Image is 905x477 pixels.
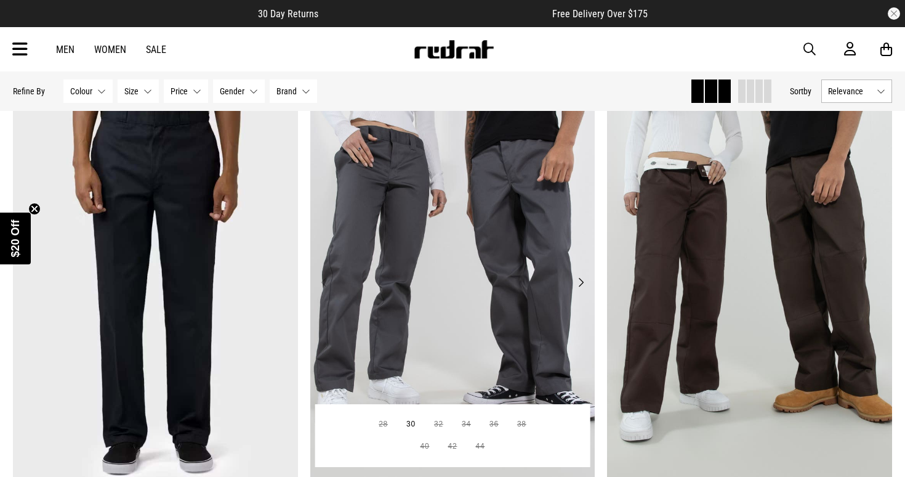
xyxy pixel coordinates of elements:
button: Gender [213,79,265,103]
p: Refine By [13,86,45,96]
a: Women [94,44,126,55]
button: Size [118,79,159,103]
span: 30 Day Returns [258,8,318,20]
button: 38 [508,414,536,436]
span: Price [171,86,188,96]
span: Relevance [828,86,872,96]
button: 30 [397,414,425,436]
img: Redrat logo [413,40,494,59]
button: Brand [270,79,317,103]
button: Close teaser [28,203,41,215]
button: 32 [425,414,452,436]
a: Sale [146,44,166,55]
button: 42 [439,436,467,458]
button: Next [573,275,589,290]
span: Colour [70,86,92,96]
button: Open LiveChat chat widget [10,5,47,42]
button: Colour [63,79,113,103]
span: Size [124,86,139,96]
button: 34 [452,414,480,436]
button: Price [164,79,208,103]
a: Men [56,44,74,55]
span: $20 Off [9,219,22,257]
button: 36 [480,414,508,436]
button: 28 [369,414,397,436]
span: Gender [220,86,244,96]
button: Relevance [821,79,892,103]
iframe: Customer reviews powered by Trustpilot [343,7,528,20]
button: 40 [411,436,439,458]
button: 44 [466,436,494,458]
span: by [803,86,811,96]
span: Brand [276,86,297,96]
span: Free Delivery Over $175 [552,8,648,20]
button: Previous [316,275,332,290]
button: Sortby [790,84,811,99]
